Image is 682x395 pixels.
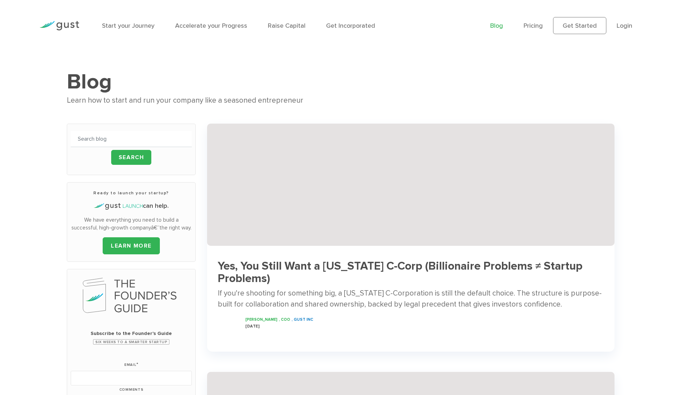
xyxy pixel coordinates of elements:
a: Start your Journey [102,22,155,29]
div: Learn how to start and run your company like a seasoned entrepreneur [67,94,615,107]
div: If you're shooting for something big, a [US_STATE] C-Corporation is still the default choice. The... [218,288,604,309]
a: LEARN MORE [103,237,160,254]
span: , COO [279,317,290,322]
a: Get Incorporated [326,22,375,29]
h4: can help. [71,201,192,211]
a: Accelerate your Progress [175,22,247,29]
a: Raise Capital [268,22,305,29]
p: We have everything you need to build a successful, high-growth companyâ€”the right way. [71,216,192,232]
a: Blog [490,22,503,29]
label: Comments [119,387,144,392]
h1: Blog [67,69,615,94]
img: Gust Logo [39,21,79,31]
input: Search [111,150,152,165]
a: Login [617,22,632,29]
label: Email [124,354,139,368]
input: Search blog [71,131,192,147]
span: Subscribe to the Founder's Guide [71,330,192,337]
span: [DATE] [245,324,260,329]
a: Pricing [524,22,543,29]
span: , Gust INC [292,317,313,322]
span: Six Weeks to a Smarter Startup [93,339,169,345]
h3: Yes, You Still Want a [US_STATE] C-Corp (Billionaire Problems ≠ Startup Problems) [218,260,604,285]
a: Get Started [553,17,606,34]
h3: Ready to launch your startup? [71,190,192,196]
a: S Corporation Llc Startup Tax Savings Hero 745a637daab6798955651138ffe46d682c36e4ed50c581f4efd756... [207,124,615,340]
span: [PERSON_NAME] [245,317,277,322]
